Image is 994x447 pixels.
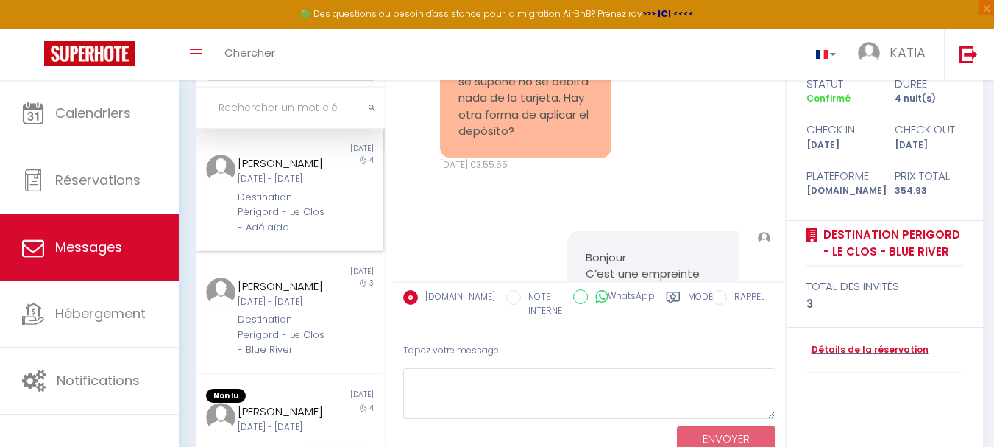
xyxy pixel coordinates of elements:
div: Destination Périgord - Le Clos - Adélaïde [238,190,327,235]
label: NOTE INTERNE [521,290,562,318]
div: 3 [806,295,964,313]
div: check in [796,121,884,138]
span: Notifications [57,371,140,390]
span: Réservations [55,171,141,189]
img: ... [206,403,235,432]
a: Chercher [213,29,286,80]
div: total des invités [806,278,964,295]
div: 4 nuit(s) [884,92,973,106]
span: Chercher [224,45,275,60]
div: check out [884,121,973,138]
a: Détails de la réservation [806,343,929,357]
div: [DATE] - [DATE] [238,420,327,434]
span: Confirmé [806,92,851,105]
img: ... [758,232,770,244]
img: logout [959,45,978,63]
span: 4 [369,155,374,166]
a: ... KATIA [847,29,944,80]
div: [DATE] [796,138,884,152]
span: KATIA [890,43,926,62]
div: [DOMAIN_NAME] [796,184,884,198]
div: Tapez votre message [403,333,775,369]
img: ... [206,278,235,307]
span: Non lu [206,389,246,404]
div: [PERSON_NAME] [238,155,327,172]
div: [DATE] [290,143,383,155]
span: 4 [369,403,374,414]
img: Super Booking [44,41,135,66]
label: [DOMAIN_NAME] [418,290,495,306]
div: [PERSON_NAME] [238,278,327,295]
span: Calendriers [55,104,131,122]
div: [DATE] 03:55:55 [440,158,611,172]
div: durée [884,75,973,93]
div: [DATE] [290,389,383,404]
label: RAPPEL [727,290,764,306]
a: Destination Perigord - Le Clos - Blue River [818,226,964,261]
div: [PERSON_NAME] [238,403,327,420]
div: Prix total [884,167,973,185]
div: [DATE] [290,266,383,278]
label: WhatsApp [588,289,655,306]
div: [DATE] [884,138,973,152]
img: ... [206,155,235,184]
div: Plateforme [796,167,884,185]
pre: Bonjour C’est une empreinte bancaire seulement. Pour le paiement c’est booking mais depuis plusie... [586,250,720,432]
span: Hébergement [55,304,146,323]
span: 3 [369,278,374,289]
div: statut [796,75,884,93]
input: Rechercher un mot clé [196,88,385,129]
div: Destination Perigord - Le Clos - Blue River [238,312,327,357]
label: Modèles [688,290,727,320]
div: [DATE] - [DATE] [238,295,327,309]
img: ... [858,42,880,64]
a: >>> ICI <<<< [642,7,694,20]
span: Messages [55,238,122,256]
div: [DATE] - [DATE] [238,172,327,186]
div: 354.93 [884,184,973,198]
